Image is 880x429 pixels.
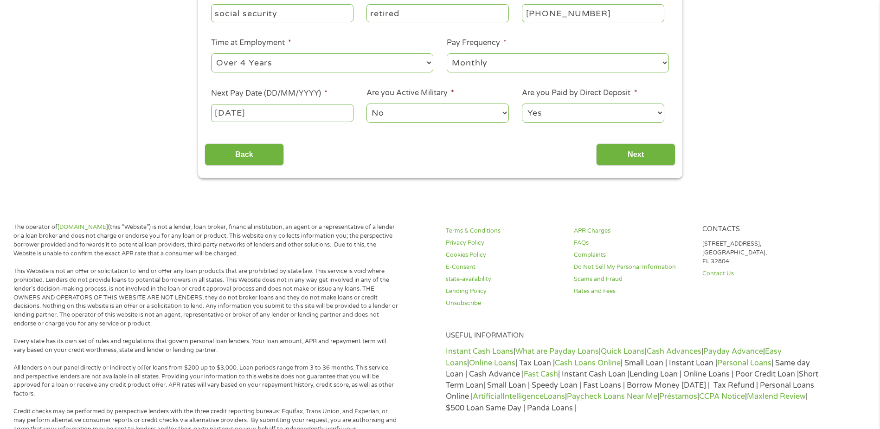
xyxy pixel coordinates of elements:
a: Payday Advance [703,347,763,356]
p: Every state has its own set of rules and regulations that govern personal loan lenders. Your loan... [13,337,398,355]
a: Intelligence [502,392,544,401]
input: (231) 754-4010 [522,4,664,22]
a: Rates and Fees [574,287,691,296]
a: Do Not Sell My Personal Information [574,263,691,272]
a: CCPA Notice [699,392,745,401]
p: [STREET_ADDRESS], [GEOGRAPHIC_DATA], FL 32804. [702,240,819,266]
a: Lending Policy [446,287,563,296]
a: Scams and Fraud [574,275,691,284]
a: Paycheck Loans Near Me [567,392,657,401]
a: Préstamos [659,392,697,401]
a: Instant Cash Loans [446,347,514,356]
a: What are Payday Loans [515,347,599,356]
label: Are you Active Military [366,88,454,98]
a: Loans [544,392,565,401]
a: Cash Loans Online [555,358,621,368]
a: Maxlend Review [747,392,806,401]
a: [DOMAIN_NAME] [58,223,108,231]
a: Cookies Policy [446,251,563,260]
p: The operator of (this “Website”) is not a lender, loan broker, financial institution, an agent or... [13,223,398,258]
a: Cash Advances [647,347,701,356]
a: Complaints [574,251,691,260]
a: Fast Cash [524,370,558,379]
input: Walmart [211,4,353,22]
a: Personal Loans [717,358,771,368]
p: | | | | | | | Tax Loan | | Small Loan | Instant Loan | | Same day Loan | Cash Advance | | Instant... [446,346,819,414]
a: state-availability [446,275,563,284]
a: Artificial [473,392,502,401]
a: Online Loans [469,358,515,368]
a: APR Charges [574,227,691,235]
label: Next Pay Date (DD/MM/YYYY) [211,89,328,98]
input: Back [205,143,284,166]
a: Privacy Policy [446,239,563,247]
label: Time at Employment [211,38,291,48]
input: Use the arrow keys to pick a date [211,104,353,122]
a: Easy Loans [446,347,782,367]
a: Quick Loans [601,347,645,356]
label: Pay Frequency [447,38,507,48]
a: Contact Us [702,269,819,278]
a: Terms & Conditions [446,227,563,235]
input: Next [596,143,675,166]
a: FAQs [574,239,691,247]
h4: Contacts [702,225,819,234]
h4: Useful Information [446,331,819,340]
p: This Website is not an offer or solicitation to lend or offer any loan products that are prohibit... [13,267,398,328]
p: All lenders on our panel directly or indirectly offer loans from $200 up to $3,000. Loan periods ... [13,364,398,399]
label: Are you Paid by Direct Deposit [522,88,637,98]
a: Unsubscribe [446,299,563,308]
input: Cashier [366,4,508,22]
a: E-Consent [446,263,563,272]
